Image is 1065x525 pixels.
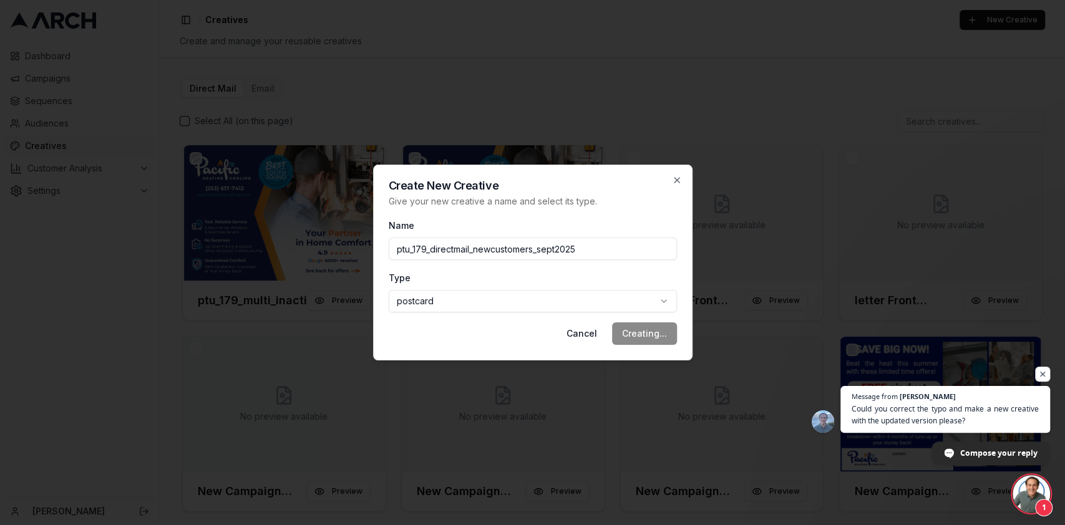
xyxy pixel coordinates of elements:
button: Cancel [557,322,607,345]
p: Give your new creative a name and select its type. [389,195,677,208]
h2: Create New Creative [389,180,677,191]
input: E.g. 'Welcome Postcard Q3' [389,238,677,260]
label: Type [389,272,411,283]
label: Name [389,220,414,231]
